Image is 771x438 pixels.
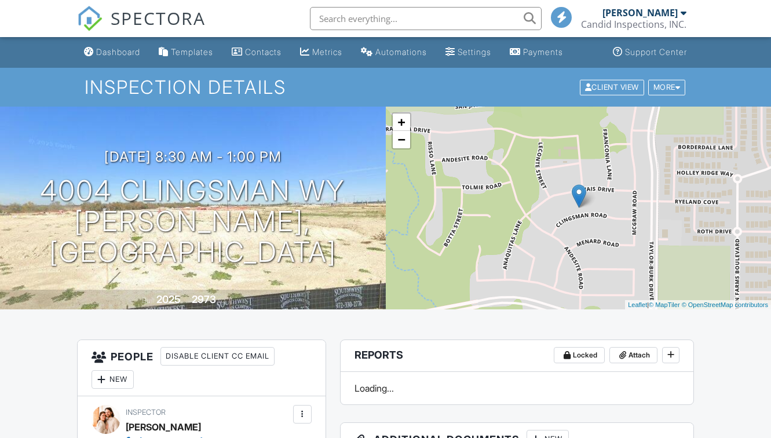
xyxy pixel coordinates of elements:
img: The Best Home Inspection Software - Spectora [77,6,103,31]
div: [PERSON_NAME] [126,418,201,436]
div: 2973 [192,293,216,305]
a: Automations (Basic) [356,42,432,63]
span: sq. ft. [218,296,234,305]
div: [PERSON_NAME] [602,7,678,19]
span: Inspector [126,408,166,417]
div: Settings [458,47,491,57]
div: Templates [171,47,213,57]
a: Payments [505,42,568,63]
div: Metrics [312,47,342,57]
a: Zoom in [393,114,410,131]
a: © MapTiler [649,301,680,308]
div: 2025 [156,293,181,305]
div: More [648,79,686,95]
a: Templates [154,42,218,63]
a: Settings [441,42,496,63]
div: Dashboard [96,47,140,57]
a: Contacts [227,42,286,63]
a: Leaflet [628,301,647,308]
span: SPECTORA [111,6,206,30]
div: Payments [523,47,563,57]
div: Contacts [245,47,282,57]
a: SPECTORA [77,16,206,40]
div: New [92,370,134,389]
h3: [DATE] 8:30 am - 1:00 pm [104,149,282,165]
h1: Inspection Details [85,77,686,97]
span: Built [142,296,155,305]
div: Support Center [625,47,687,57]
a: Client View [579,82,647,91]
div: Disable Client CC Email [160,347,275,366]
a: Dashboard [79,42,145,63]
a: Zoom out [393,131,410,148]
a: Support Center [608,42,692,63]
a: © OpenStreetMap contributors [682,301,768,308]
div: | [625,300,771,310]
a: Metrics [295,42,347,63]
div: Automations [375,47,427,57]
input: Search everything... [310,7,542,30]
div: Candid Inspections, INC. [581,19,686,30]
h3: People [78,340,326,396]
h1: 4004 Clingsman Wy [PERSON_NAME], [GEOGRAPHIC_DATA] [19,176,367,267]
div: Client View [580,79,644,95]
